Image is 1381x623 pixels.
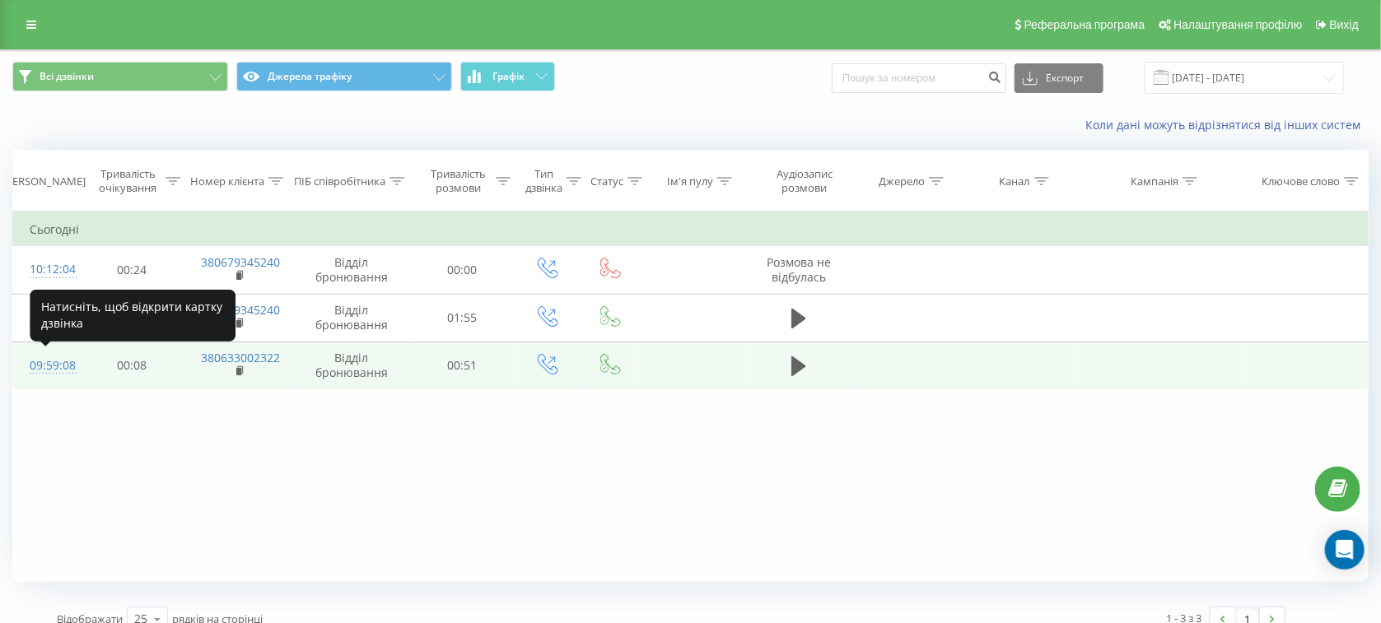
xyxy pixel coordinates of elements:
[1262,174,1340,188] div: Ключове слово
[425,167,492,195] div: Тривалість розмови
[525,167,562,195] div: Тип дзвінка
[190,174,264,188] div: Номер клієнта
[492,71,525,82] span: Графік
[1173,18,1302,31] span: Налаштування профілю
[201,254,280,270] a: 380679345240
[294,174,385,188] div: ПІБ співробітника
[410,294,515,342] td: 01:55
[201,350,280,365] a: 380633002322
[80,246,184,294] td: 00:24
[1015,63,1103,93] button: Експорт
[763,167,845,195] div: Аудіозапис розмови
[1325,530,1365,570] div: Open Intercom Messenger
[201,302,280,318] a: 380679345240
[293,294,410,342] td: Відділ бронювання
[80,342,184,389] td: 00:08
[1131,174,1178,188] div: Кампанія
[30,290,236,342] div: Натисніть, щоб відкрити картку дзвінка
[1330,18,1359,31] span: Вихід
[12,62,228,91] button: Всі дзвінки
[460,62,555,91] button: Графік
[293,342,410,389] td: Відділ бронювання
[40,70,94,83] span: Всі дзвінки
[2,174,86,188] div: [PERSON_NAME]
[293,246,410,294] td: Відділ бронювання
[1000,174,1030,188] div: Канал
[236,62,452,91] button: Джерела трафіку
[410,246,515,294] td: 00:00
[95,167,161,195] div: Тривалість очікування
[832,63,1006,93] input: Пошук за номером
[1085,117,1369,133] a: Коли дані можуть відрізнятися вiд інших систем
[30,350,63,382] div: 09:59:08
[879,174,925,188] div: Джерело
[1024,18,1145,31] span: Реферальна програма
[767,254,831,285] span: Розмова не відбулась
[30,253,63,286] div: 10:12:04
[590,174,623,188] div: Статус
[410,342,515,389] td: 00:51
[667,174,713,188] div: Ім'я пулу
[13,213,1369,246] td: Сьогодні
